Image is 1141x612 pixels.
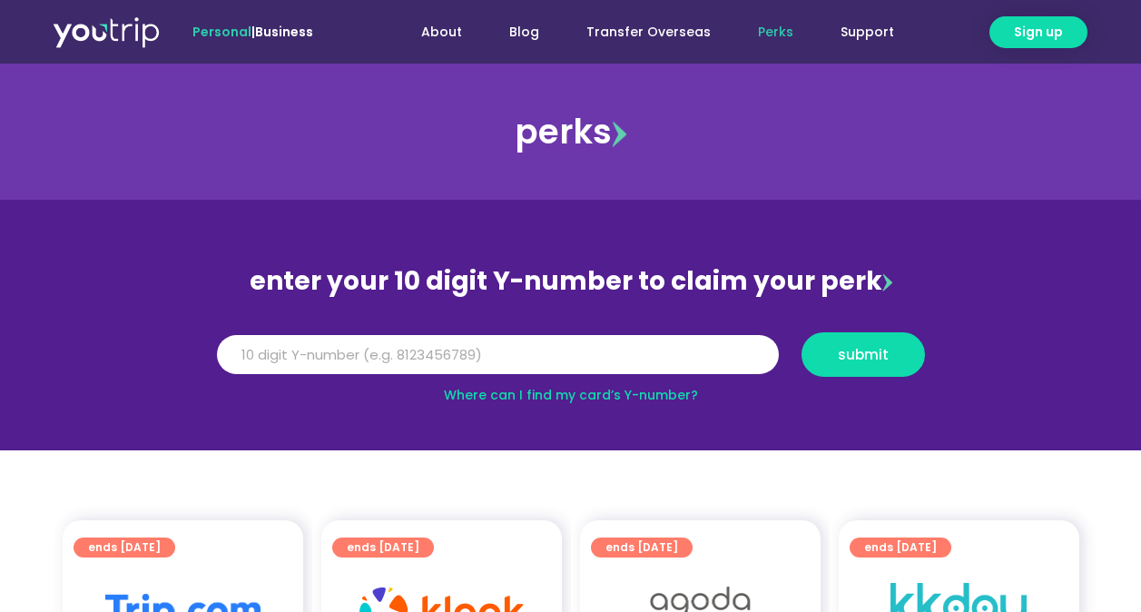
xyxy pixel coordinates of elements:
a: About [398,15,486,49]
form: Y Number [217,332,925,390]
a: Blog [486,15,563,49]
a: Transfer Overseas [563,15,734,49]
span: | [192,23,313,41]
a: ends [DATE] [591,538,693,558]
input: 10 digit Y-number (e.g. 8123456789) [217,335,779,375]
a: Sign up [989,16,1087,48]
button: submit [802,332,925,377]
a: Where can I find my card’s Y-number? [444,386,698,404]
a: Business [255,23,313,41]
span: ends [DATE] [864,538,937,558]
span: submit [838,348,889,361]
a: ends [DATE] [850,538,951,558]
a: Perks [734,15,817,49]
span: Personal [192,23,251,41]
a: Support [817,15,918,49]
span: ends [DATE] [347,538,419,558]
div: enter your 10 digit Y-number to claim your perk [208,258,934,305]
a: ends [DATE] [332,538,434,558]
a: ends [DATE] [74,538,175,558]
nav: Menu [362,15,918,49]
span: ends [DATE] [88,538,161,558]
span: ends [DATE] [605,538,678,558]
span: Sign up [1014,23,1063,42]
